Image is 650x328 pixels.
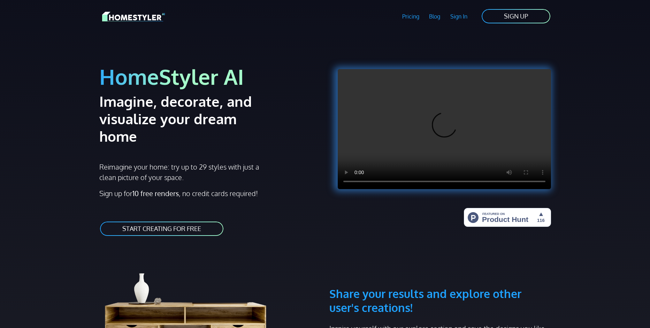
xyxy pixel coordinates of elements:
[424,8,445,24] a: Blog
[445,8,473,24] a: Sign In
[397,8,424,24] a: Pricing
[481,8,551,24] a: SIGN UP
[329,253,551,315] h3: Share your results and explore other user's creations!
[99,162,266,182] p: Reimagine your home: try up to 29 styles with just a clean picture of your space.
[99,188,321,199] p: Sign up for , no credit cards required!
[99,64,321,90] h1: HomeStyler AI
[132,189,179,198] strong: 10 free renders
[102,10,165,23] img: HomeStyler AI logo
[464,208,551,227] img: HomeStyler AI - Interior Design Made Easy: One Click to Your Dream Home | Product Hunt
[99,92,277,145] h2: Imagine, decorate, and visualize your dream home
[99,221,224,237] a: START CREATING FOR FREE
